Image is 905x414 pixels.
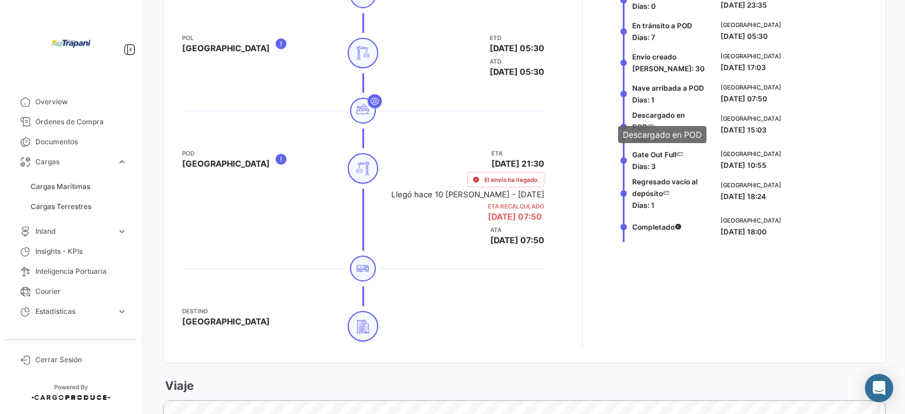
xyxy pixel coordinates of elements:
[632,52,676,61] span: Envío creado
[9,241,132,261] a: Insights - KPIs
[632,150,676,159] span: Gate Out Full
[35,306,112,317] span: Estadísticas
[721,216,781,225] span: [GEOGRAPHIC_DATA]
[632,33,655,42] span: Días: 7
[391,190,544,199] small: Llegó hace 10 [PERSON_NAME] - [DATE]
[484,175,539,184] span: El envío ha llegado.
[490,66,544,78] span: [DATE] 05:30
[632,21,692,30] span: En tránsito a POD
[490,57,544,66] app-card-info-title: ATD
[488,201,544,211] app-card-info-title: ETA Recalculado
[182,158,270,170] span: [GEOGRAPHIC_DATA]
[35,226,112,237] span: Inland
[31,201,91,212] span: Cargas Terrestres
[491,158,544,170] span: [DATE] 21:30
[491,148,544,158] app-card-info-title: ETA
[721,94,767,103] span: [DATE] 07:50
[35,246,127,257] span: Insights - KPIs
[721,180,781,190] span: [GEOGRAPHIC_DATA]
[721,192,766,201] span: [DATE] 18:24
[632,95,655,104] span: Días: 1
[41,14,100,73] img: bd005829-9598-4431-b544-4b06bbcd40b2.jpg
[35,266,127,277] span: Inteligencia Portuaria
[721,20,781,29] span: [GEOGRAPHIC_DATA]
[721,125,767,134] span: [DATE] 15:03
[35,117,127,127] span: Órdenes de Compra
[632,162,656,171] span: Días: 3
[182,148,270,158] app-card-info-title: POD
[35,137,127,147] span: Documentos
[9,92,132,112] a: Overview
[721,1,767,9] span: [DATE] 23:35
[182,316,270,327] span: [GEOGRAPHIC_DATA]
[182,33,270,42] app-card-info-title: POL
[721,82,781,92] span: [GEOGRAPHIC_DATA]
[163,377,194,394] h3: Viaje
[117,226,127,237] span: expand_more
[632,177,698,198] span: Regresado vacío al depósito
[632,64,705,73] span: [PERSON_NAME]: 30
[182,306,270,316] app-card-info-title: Destino
[31,181,90,192] span: Cargas Marítimas
[490,234,544,246] span: [DATE] 07:50
[117,306,127,317] span: expand_more
[35,157,112,167] span: Cargas
[618,126,706,143] div: Descargado en POD
[9,261,132,281] a: Inteligencia Portuaria
[26,178,132,196] a: Cargas Marítimas
[488,211,542,221] span: [DATE] 07:50
[632,201,655,210] span: Días: 1
[26,198,132,216] a: Cargas Terrestres
[490,33,544,42] app-card-info-title: ETD
[721,63,766,72] span: [DATE] 17:03
[632,2,656,11] span: Días: 0
[721,51,781,61] span: [GEOGRAPHIC_DATA]
[721,32,768,41] span: [DATE] 05:30
[490,225,544,234] app-card-info-title: ATA
[721,227,767,236] span: [DATE] 18:00
[35,286,127,297] span: Courier
[9,281,132,302] a: Courier
[9,112,132,132] a: Órdenes de Compra
[721,149,781,158] span: [GEOGRAPHIC_DATA]
[865,374,893,402] div: Abrir Intercom Messenger
[721,114,781,123] span: [GEOGRAPHIC_DATA]
[632,111,685,131] span: Descargado en POD
[35,355,127,365] span: Cerrar Sesión
[632,223,675,231] span: Completado
[9,132,132,152] a: Documentos
[721,161,767,170] span: [DATE] 10:55
[490,42,544,54] span: [DATE] 05:30
[182,42,270,54] span: [GEOGRAPHIC_DATA]
[35,97,127,107] span: Overview
[632,84,704,92] span: Nave arribada a POD
[117,157,127,167] span: expand_more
